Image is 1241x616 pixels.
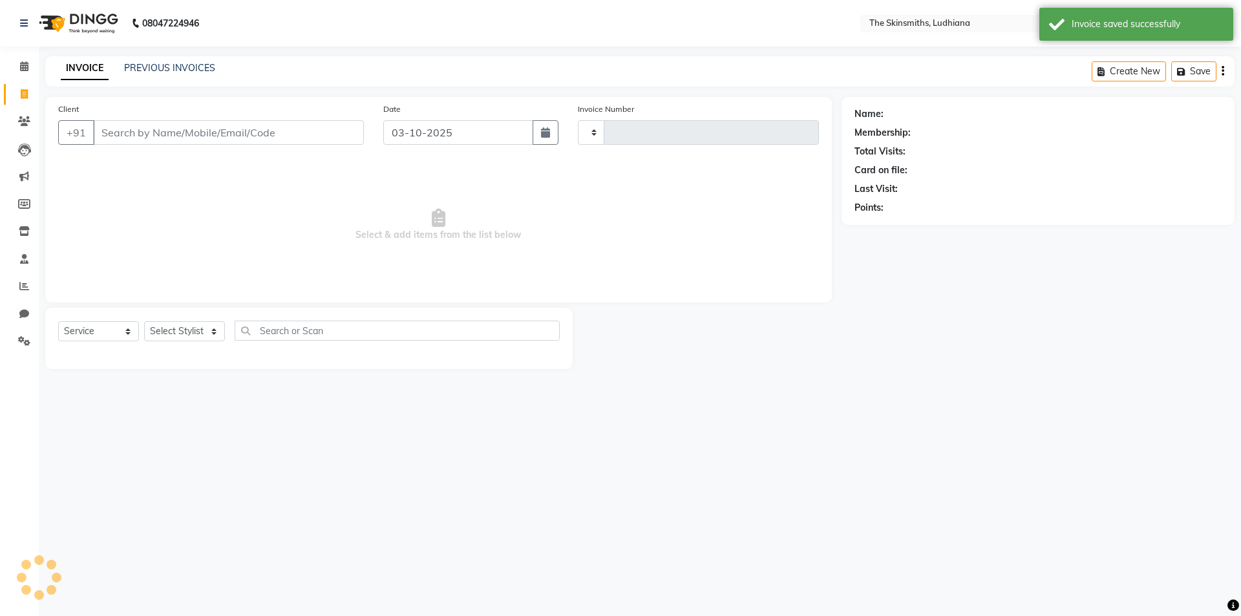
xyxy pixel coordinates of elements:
a: INVOICE [61,57,109,80]
label: Date [383,103,401,115]
span: Select & add items from the list below [58,160,819,290]
label: Client [58,103,79,115]
div: Invoice saved successfully [1072,17,1224,31]
div: Points: [854,201,884,215]
button: +91 [58,120,94,145]
a: PREVIOUS INVOICES [124,62,215,74]
div: Name: [854,107,884,121]
div: Membership: [854,126,911,140]
input: Search by Name/Mobile/Email/Code [93,120,364,145]
label: Invoice Number [578,103,634,115]
b: 08047224946 [142,5,199,41]
input: Search or Scan [235,321,560,341]
img: logo [33,5,122,41]
div: Total Visits: [854,145,906,158]
button: Save [1171,61,1216,81]
div: Card on file: [854,164,907,177]
button: Create New [1092,61,1166,81]
div: Last Visit: [854,182,898,196]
